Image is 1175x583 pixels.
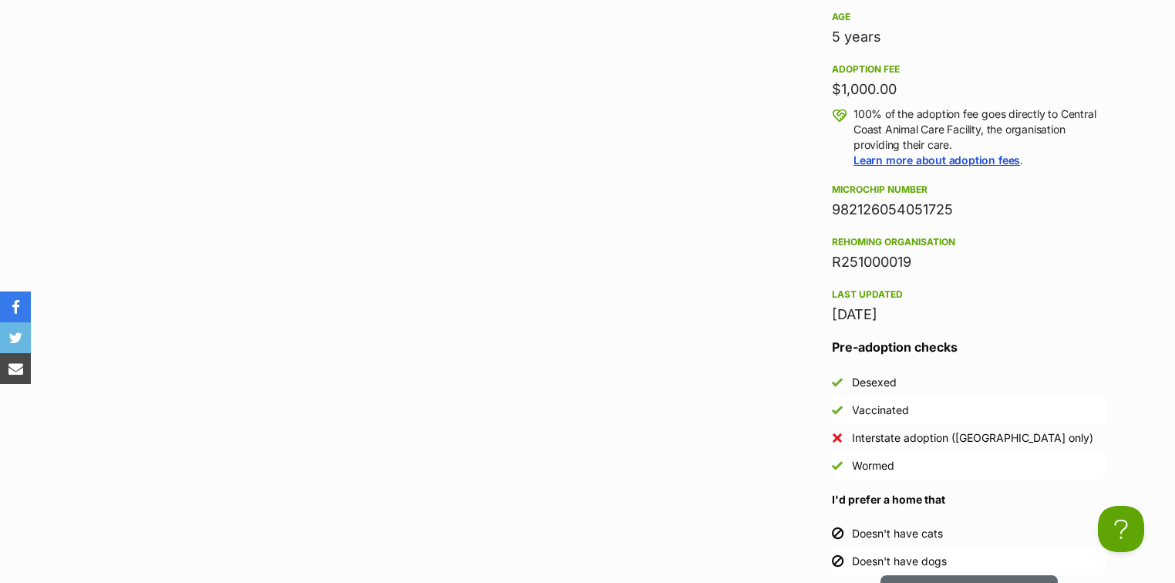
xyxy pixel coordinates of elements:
[852,526,943,541] div: Doesn't have cats
[832,433,843,443] img: No
[852,458,894,473] div: Wormed
[853,153,1020,167] a: Learn more about adoption fees
[832,377,843,388] img: Yes
[852,403,909,418] div: Vaccinated
[832,251,1106,273] div: R251000019
[832,199,1106,221] div: 982126054051725
[832,460,843,471] img: Yes
[832,304,1106,325] div: [DATE]
[832,11,1106,23] div: Age
[852,375,897,390] div: Desexed
[852,554,947,569] div: Doesn't have dogs
[852,430,1093,446] div: Interstate adoption ([GEOGRAPHIC_DATA] only)
[832,26,1106,48] div: 5 years
[832,63,1106,76] div: Adoption fee
[832,338,1106,356] h3: Pre-adoption checks
[832,492,1106,507] h4: I'd prefer a home that
[853,106,1106,168] p: 100% of the adoption fee goes directly to Central Coast Animal Care Facility, the organisation pr...
[832,405,843,416] img: Yes
[832,79,1106,100] div: $1,000.00
[832,236,1106,248] div: Rehoming organisation
[1098,506,1144,552] iframe: Help Scout Beacon - Open
[832,288,1106,301] div: Last updated
[832,184,1106,196] div: Microchip number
